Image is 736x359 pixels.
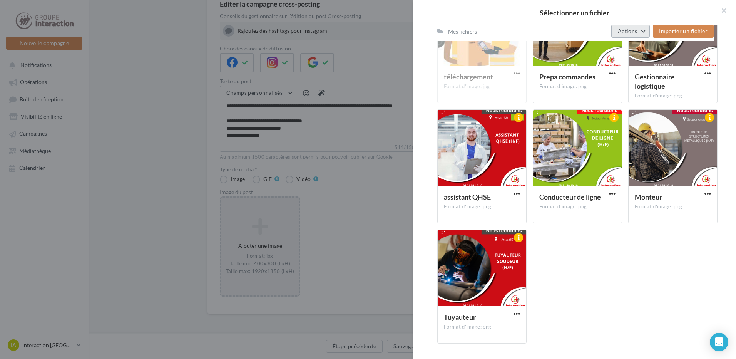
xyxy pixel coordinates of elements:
[635,203,711,210] div: Format d'image: png
[444,313,476,321] span: Tuyauteur
[448,28,477,35] div: Mes fichiers
[539,193,601,201] span: Conducteur de ligne
[635,72,675,90] span: Gestionnaire logistique
[444,324,520,330] div: Format d'image: png
[618,28,637,34] span: Actions
[539,72,595,81] span: Prepa commandes
[659,28,708,34] span: Importer un fichier
[710,333,728,351] div: Open Intercom Messenger
[653,25,714,38] button: Importer un fichier
[425,9,724,16] h2: Sélectionner un fichier
[635,92,711,99] div: Format d'image: png
[444,203,520,210] div: Format d'image: png
[539,203,616,210] div: Format d'image: png
[635,193,662,201] span: Monteur
[611,25,650,38] button: Actions
[444,193,491,201] span: assistant QHSE
[539,83,616,90] div: Format d'image: png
